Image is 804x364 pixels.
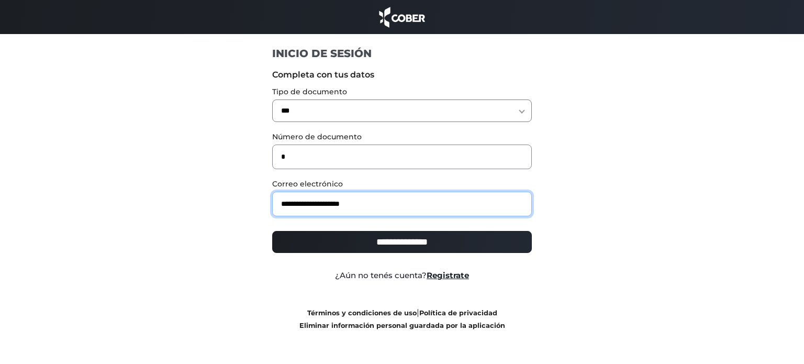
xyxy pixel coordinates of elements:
img: cober_marca.png [376,5,428,29]
a: Términos y condiciones de uso [307,309,417,317]
a: Política de privacidad [419,309,497,317]
a: Registrate [427,270,469,280]
label: Número de documento [272,131,532,142]
label: Correo electrónico [272,179,532,190]
div: ¿Aún no tenés cuenta? [264,270,540,282]
h1: INICIO DE SESIÓN [272,47,532,60]
label: Tipo de documento [272,86,532,97]
a: Eliminar información personal guardada por la aplicación [299,322,505,329]
div: | [264,306,540,332]
label: Completa con tus datos [272,69,532,81]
